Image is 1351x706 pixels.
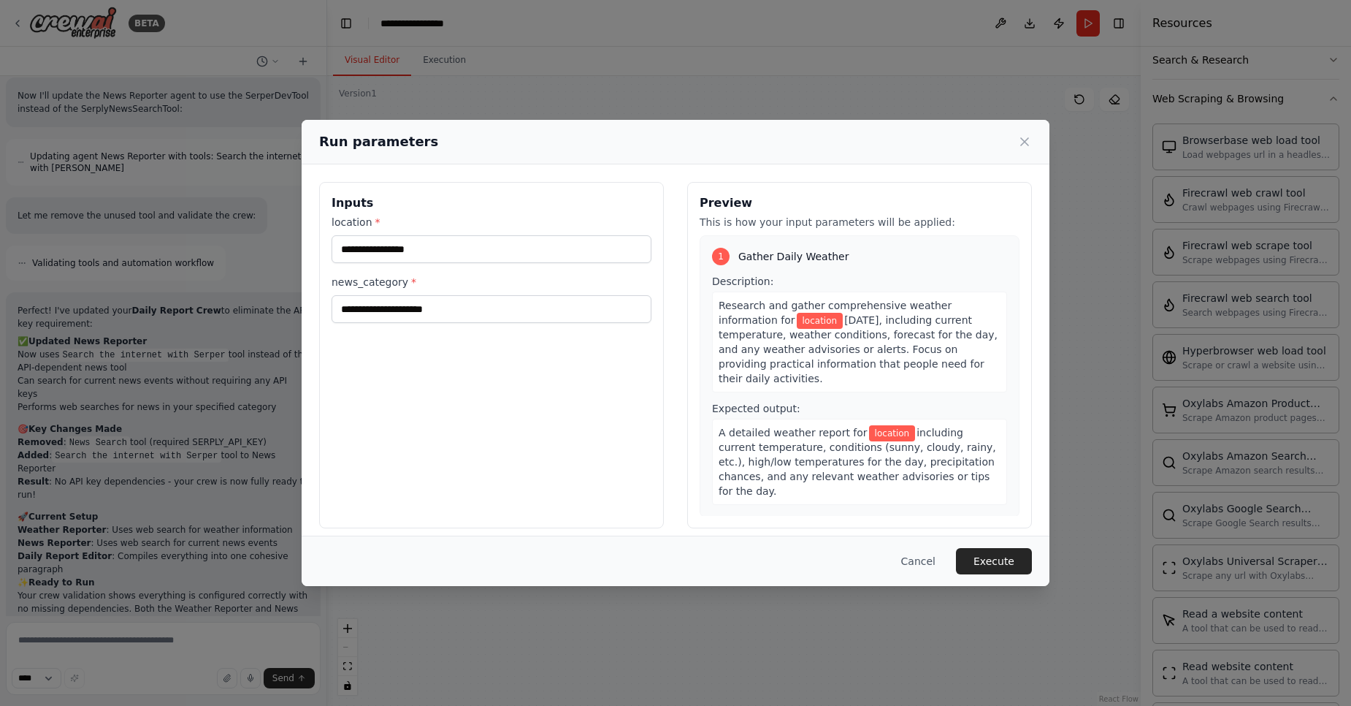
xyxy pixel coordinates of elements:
[719,300,952,326] span: Research and gather comprehensive weather information for
[700,194,1019,212] h3: Preview
[797,313,843,329] span: Variable: location
[869,425,916,441] span: Variable: location
[712,276,773,287] span: Description:
[719,427,996,497] span: including current temperature, conditions (sunny, cloudy, rainy, etc.), high/low temperatures for...
[319,132,438,152] h2: Run parameters
[719,427,868,439] span: A detailed weather report for
[719,314,998,384] span: [DATE], including current temperature, weather conditions, forecast for the day, and any weather ...
[712,403,800,414] span: Expected output:
[738,249,849,264] span: Gather Daily Weather
[700,215,1019,229] p: This is how your input parameters will be applied:
[332,215,651,229] label: location
[712,248,730,265] div: 1
[956,548,1032,574] button: Execute
[332,275,651,289] label: news_category
[889,548,947,574] button: Cancel
[332,194,651,212] h3: Inputs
